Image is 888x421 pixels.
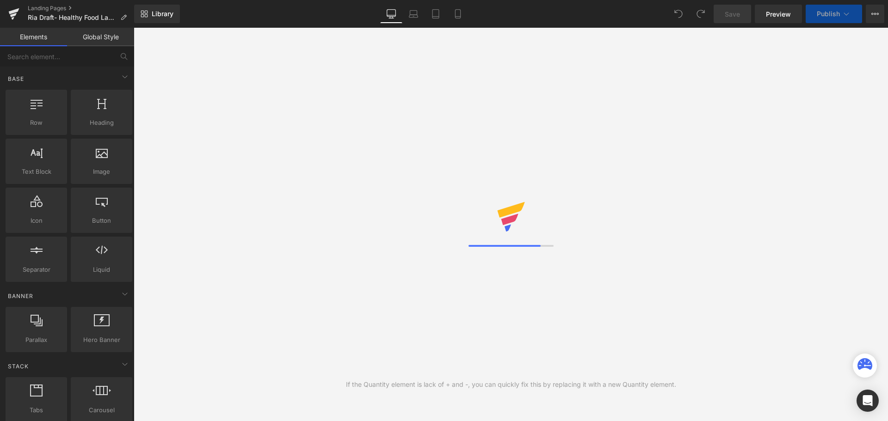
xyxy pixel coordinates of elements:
button: Publish [806,5,862,23]
a: Landing Pages [28,5,134,12]
a: Preview [755,5,802,23]
span: Stack [7,362,30,371]
a: Global Style [67,28,134,46]
span: Base [7,74,25,83]
span: Parallax [8,335,64,345]
span: Heading [74,118,129,128]
a: Laptop [402,5,425,23]
span: Ria Draft- Healthy Food Landing Page [28,14,117,21]
span: Tabs [8,405,64,415]
span: Text Block [8,167,64,177]
span: Save [725,9,740,19]
span: Preview [766,9,791,19]
span: Button [74,216,129,226]
div: If the Quantity element is lack of + and -, you can quickly fix this by replacing it with a new Q... [346,379,676,390]
button: Undo [669,5,688,23]
button: More [866,5,884,23]
span: Carousel [74,405,129,415]
span: Publish [817,10,840,18]
span: Icon [8,216,64,226]
button: Redo [691,5,710,23]
span: Image [74,167,129,177]
a: Desktop [380,5,402,23]
span: Separator [8,265,64,275]
div: Open Intercom Messenger [857,390,879,412]
span: Banner [7,292,34,300]
span: Hero Banner [74,335,129,345]
span: Row [8,118,64,128]
span: Liquid [74,265,129,275]
span: Library [152,10,173,18]
a: Tablet [425,5,447,23]
a: Mobile [447,5,469,23]
a: New Library [134,5,180,23]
